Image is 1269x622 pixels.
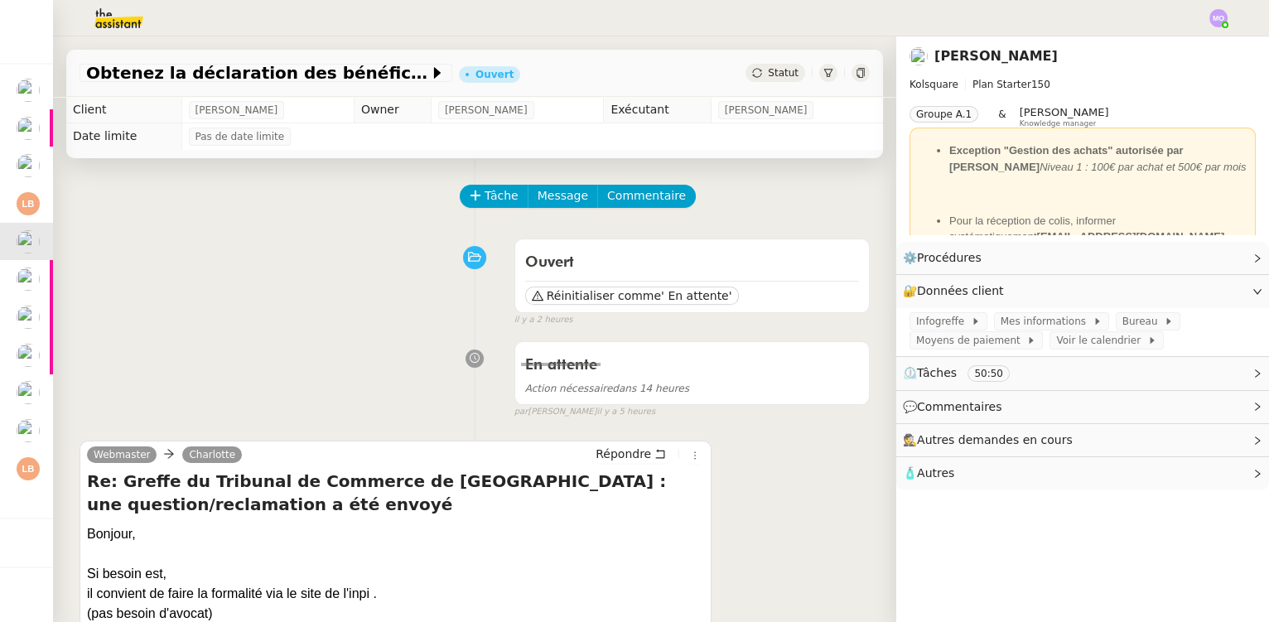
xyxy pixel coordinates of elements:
[903,466,954,480] span: 🧴
[1020,119,1097,128] span: Knowledge manager
[66,97,181,123] td: Client
[910,106,978,123] nz-tag: Groupe A.1
[86,65,429,81] span: Obtenez la déclaration des bénéficiaires effectifs
[1209,9,1228,27] img: svg
[903,433,1080,446] span: 🕵️
[17,344,40,367] img: users%2FutyFSk64t3XkVZvBICD9ZGkOt3Y2%2Favatar%2F51cb3b97-3a78-460b-81db-202cf2efb2f3
[910,79,958,90] span: Kolsquare
[17,306,40,329] img: users%2F2TyHGbgGwwZcFhdWHiwf3arjzPD2%2Favatar%2F1545394186276.jpeg
[896,457,1269,489] div: 🧴Autres
[1020,106,1109,128] app-user-label: Knowledge manager
[87,564,704,584] div: Si besoin est,
[1040,161,1246,173] em: Niveau 1 : 100€ par achat et 500€ par mois
[896,424,1269,456] div: 🕵️Autres demandes en cours
[604,97,711,123] td: Exécutant
[917,251,982,264] span: Procédures
[525,383,689,394] span: dans 14 heures
[896,357,1269,389] div: ⏲️Tâches 50:50
[17,154,40,177] img: users%2FfjlNmCTkLiVoA3HQjY3GA5JXGxb2%2Favatar%2Fstarofservice_97480retdsc0392.png
[17,192,40,215] img: svg
[967,365,1010,382] nz-tag: 50:50
[514,313,573,327] span: il y a 2 heures
[949,213,1249,245] li: Pour la réception de colis, informer systématiquement
[525,358,597,373] span: En attente
[1037,230,1225,243] strong: [EMAIL_ADDRESS][DOMAIN_NAME]
[475,70,514,80] div: Ouvert
[17,457,40,480] img: svg
[354,97,431,123] td: Owner
[182,447,242,462] a: Charlotte
[528,185,598,208] button: Message
[903,282,1011,301] span: 🔐
[768,67,799,79] span: Statut
[195,102,278,118] span: [PERSON_NAME]
[949,144,1184,173] strong: Exception "Gestion des achats" autorisée par [PERSON_NAME]
[195,128,285,145] span: Pas de date limite
[1031,79,1050,90] span: 150
[538,186,588,205] span: Message
[525,383,613,394] span: Action nécessaire
[916,313,971,330] span: Infogreffe
[596,405,655,419] span: il y a 5 heures
[460,185,528,208] button: Tâche
[896,391,1269,423] div: 💬Commentaires
[87,447,157,462] a: Webmaster
[917,466,954,480] span: Autres
[17,381,40,404] img: users%2FfjlNmCTkLiVoA3HQjY3GA5JXGxb2%2Favatar%2Fstarofservice_97480retdsc0392.png
[525,287,739,305] button: Réinitialiser comme' En attente'
[17,79,40,102] img: users%2FfjlNmCTkLiVoA3HQjY3GA5JXGxb2%2Favatar%2Fstarofservice_97480retdsc0392.png
[597,185,696,208] button: Commentaire
[917,433,1073,446] span: Autres demandes en cours
[725,102,808,118] span: [PERSON_NAME]
[1056,332,1146,349] span: Voir le calendrier
[514,405,528,419] span: par
[896,275,1269,307] div: 🔐Données client
[661,287,731,304] span: ' En attente'
[17,117,40,140] img: users%2FfjlNmCTkLiVoA3HQjY3GA5JXGxb2%2Favatar%2Fstarofservice_97480retdsc0392.png
[485,186,519,205] span: Tâche
[17,268,40,291] img: users%2FfjlNmCTkLiVoA3HQjY3GA5JXGxb2%2Favatar%2Fstarofservice_97480retdsc0392.png
[903,248,989,268] span: ⚙️
[917,400,1001,413] span: Commentaires
[525,255,574,270] span: Ouvert
[590,445,672,463] button: Répondre
[896,242,1269,274] div: ⚙️Procédures
[87,524,704,544] div: Bonjour,
[917,284,1004,297] span: Données client
[972,79,1031,90] span: Plan Starter
[934,48,1058,64] a: [PERSON_NAME]
[903,366,1024,379] span: ⏲️
[1122,313,1165,330] span: Bureau
[917,366,957,379] span: Tâches
[514,405,655,419] small: [PERSON_NAME]
[17,230,40,253] img: users%2FgeBNsgrICCWBxRbiuqfStKJvnT43%2Favatar%2F643e594d886881602413a30f_1666712378186.jpeg
[66,123,181,150] td: Date limite
[1001,313,1093,330] span: Mes informations
[17,419,40,442] img: users%2FutyFSk64t3XkVZvBICD9ZGkOt3Y2%2Favatar%2F51cb3b97-3a78-460b-81db-202cf2efb2f3
[87,584,704,604] div: il convient de faire la formalité via le site de l'inpi .
[87,470,704,516] h4: Re: Greffe du Tribunal de Commerce de [GEOGRAPHIC_DATA] : une question/reclamation a été envoyé
[445,102,528,118] span: [PERSON_NAME]
[910,47,928,65] img: users%2FgeBNsgrICCWBxRbiuqfStKJvnT43%2Favatar%2F643e594d886881602413a30f_1666712378186.jpeg
[1020,106,1109,118] span: [PERSON_NAME]
[607,186,686,205] span: Commentaire
[916,332,1026,349] span: Moyens de paiement
[596,446,651,462] span: Répondre
[998,106,1006,128] span: &
[547,287,661,304] span: Réinitialiser comme
[903,400,1009,413] span: 💬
